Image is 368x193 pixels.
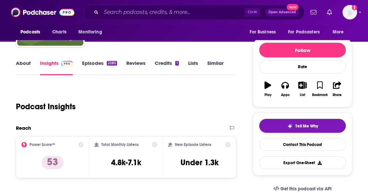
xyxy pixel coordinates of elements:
[287,4,299,10] span: New
[281,93,290,97] div: Apps
[20,27,40,37] span: Podcasts
[40,60,73,75] a: InsightsPodchaser Pro
[29,142,55,147] h2: Power Score™
[16,102,76,112] h1: Podcast Insights
[188,60,198,75] a: Lists
[181,158,219,168] h3: Under 1.3k
[61,61,73,66] img: Podchaser Pro
[250,27,276,37] span: For Business
[101,7,245,18] input: Search podcasts, credits, & more...
[259,43,346,57] button: Follow
[284,26,329,38] button: open menu
[245,26,284,38] button: open menu
[312,93,328,97] div: Bookmark
[266,8,299,16] button: Open AdvancedNew
[16,125,31,131] h2: Reach
[343,5,357,20] img: User Profile
[352,5,357,10] svg: Add a profile image
[101,142,139,147] h2: Total Monthly Listens
[74,26,110,38] button: open menu
[11,6,74,19] img: Podchaser - Follow, Share and Rate Podcasts
[328,26,352,38] button: open menu
[300,93,305,97] div: List
[308,7,319,18] a: Show notifications dropdown
[259,156,346,169] button: Export One-Sheet
[126,60,145,75] a: Reviews
[52,27,66,37] span: Charts
[48,26,70,38] a: Charts
[324,7,335,18] a: Show notifications dropdown
[259,119,346,133] button: tell me why sparkleTell Me Why
[111,158,141,168] h3: 4.8k-7.1k
[295,123,318,129] span: Tell Me Why
[288,27,320,37] span: For Podcasters
[311,77,328,101] button: Bookmark
[107,61,117,66] div: 2285
[333,93,342,97] div: Share
[83,5,305,20] div: Search podcasts, credits, & more...
[329,77,346,101] button: Share
[82,60,117,75] a: Episodes2285
[42,156,63,169] p: 53
[78,27,102,37] span: Monitoring
[259,138,346,151] a: Contact This Podcast
[207,60,224,75] a: Similar
[276,77,294,101] button: Apps
[16,60,31,75] a: About
[175,61,179,66] div: 1
[155,60,179,75] a: Credits1
[287,123,293,129] img: tell me why sparkle
[333,27,344,37] span: More
[175,142,211,147] h2: New Episode Listens
[343,5,357,20] button: Show profile menu
[294,77,311,101] button: List
[245,8,260,17] span: Ctrl K
[265,93,271,97] div: Play
[259,60,346,73] div: Rate
[343,5,357,20] span: Logged in as HavasAlexa
[16,26,49,38] button: open menu
[268,11,296,14] span: Open Advanced
[259,77,276,101] button: Play
[280,186,332,192] span: Get this podcast via API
